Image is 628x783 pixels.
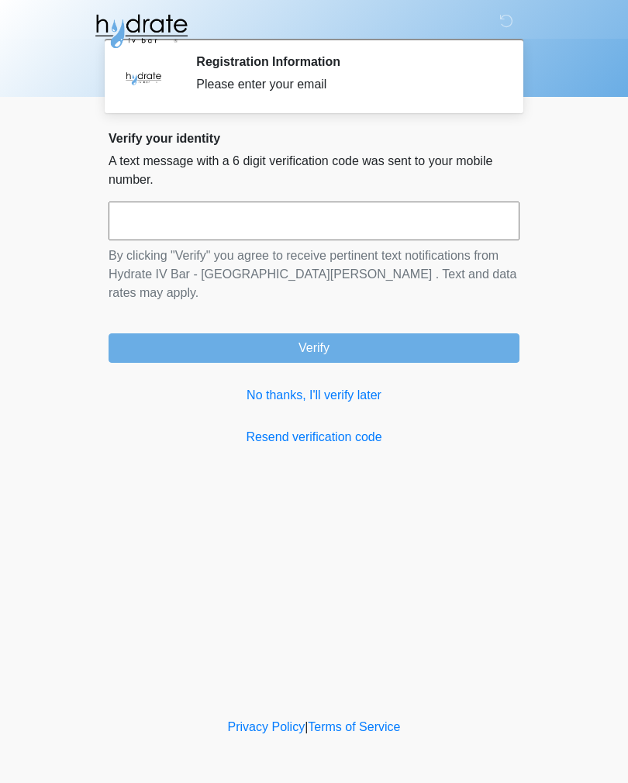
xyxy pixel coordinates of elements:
[109,428,519,447] a: Resend verification code
[308,720,400,733] a: Terms of Service
[109,386,519,405] a: No thanks, I'll verify later
[196,75,496,94] div: Please enter your email
[228,720,305,733] a: Privacy Policy
[120,54,167,101] img: Agent Avatar
[109,131,519,146] h2: Verify your identity
[305,720,308,733] a: |
[109,247,519,302] p: By clicking "Verify" you agree to receive pertinent text notifications from Hydrate IV Bar - [GEO...
[93,12,189,50] img: Hydrate IV Bar - Fort Collins Logo
[109,333,519,363] button: Verify
[109,152,519,189] p: A text message with a 6 digit verification code was sent to your mobile number.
